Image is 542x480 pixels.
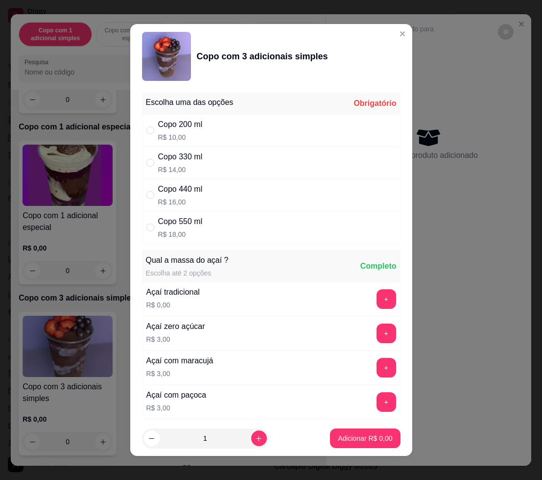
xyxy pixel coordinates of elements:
[146,286,200,298] div: Açaí tradicional
[395,26,410,42] button: Close
[146,369,213,379] p: R$ 3,00
[146,355,213,367] div: Açaí com maracujá
[146,334,205,344] p: R$ 3,00
[377,324,396,343] button: add
[146,97,234,108] div: Escolha uma das opções
[158,183,203,195] div: Copo 440 ml
[158,197,203,207] p: R$ 16,00
[330,429,400,448] button: Adicionar R$ 0,00
[353,98,396,109] div: Obrigatório
[144,430,160,446] button: decrease-product-quantity
[146,321,205,332] div: Açaí zero açúcar
[146,254,229,266] div: Qual a massa do açaí ?
[146,403,207,413] p: R$ 3,00
[158,132,203,142] p: R$ 10,00
[360,260,397,272] div: Completo
[377,289,396,309] button: add
[146,268,229,278] div: Escolha até 2 opções
[197,50,328,63] div: Copo com 3 adicionais simples
[142,32,191,81] img: product-image
[158,119,203,130] div: Copo 200 ml
[158,229,203,239] p: R$ 18,00
[158,216,203,227] div: Copo 550 ml
[146,389,207,401] div: Açaí com paçoca
[146,300,200,310] p: R$ 0,00
[251,430,267,446] button: increase-product-quantity
[338,433,392,443] p: Adicionar R$ 0,00
[377,392,396,412] button: add
[377,358,396,378] button: add
[158,165,203,175] p: R$ 14,00
[158,151,203,163] div: Copo 330 ml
